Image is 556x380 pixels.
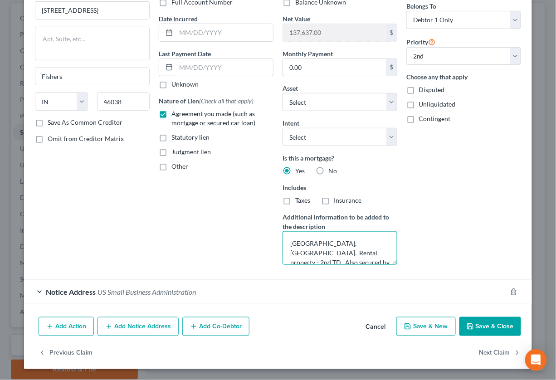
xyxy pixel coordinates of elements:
label: Net Value [283,14,310,24]
input: 0.00 [283,24,386,41]
input: Enter address... [35,2,149,19]
span: Unliquidated [419,100,456,108]
div: Open Intercom Messenger [525,349,547,371]
button: Add Co-Debtor [182,317,249,336]
span: Contingent [419,115,451,122]
label: Monthly Payment [283,49,333,58]
button: Next Claim [479,343,521,362]
span: No [328,167,337,175]
label: Is this a mortgage? [283,153,397,163]
label: Nature of Lien [159,96,254,106]
span: Statutory lien [171,133,210,141]
input: Enter city... [35,68,149,85]
label: Last Payment Date [159,49,211,58]
label: Additional information to be added to the description [283,212,397,231]
span: Agreement you made (such as mortgage or secured car loan) [171,110,255,127]
span: Other [171,162,188,170]
span: Judgment lien [171,148,211,156]
button: Add Notice Address [98,317,179,336]
input: MM/DD/YYYY [176,59,273,76]
label: Choose any that apply [406,72,521,82]
button: Cancel [358,318,393,336]
input: Enter zip... [97,93,150,111]
label: Includes [283,183,397,192]
label: Save As Common Creditor [48,118,122,127]
div: $ [386,59,397,76]
span: Belongs To [406,2,437,10]
button: Save & New [396,317,456,336]
button: Save & Close [459,317,521,336]
label: Intent [283,118,299,128]
span: Taxes [295,196,310,204]
span: Asset [283,84,298,92]
span: US Small Business Administration [98,287,196,296]
div: $ [386,24,397,41]
span: Notice Address [46,287,96,296]
span: Omit from Creditor Matrix [48,135,124,142]
label: Date Incurred [159,14,198,24]
label: Unknown [171,80,199,89]
span: Insurance [334,196,361,204]
span: Disputed [419,86,445,93]
input: 0.00 [283,59,386,76]
label: Priority [406,36,436,47]
span: (Check all that apply) [199,97,254,105]
span: Yes [295,167,305,175]
button: Add Action [39,317,94,336]
input: MM/DD/YYYY [176,24,273,41]
button: Previous Claim [39,343,93,362]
